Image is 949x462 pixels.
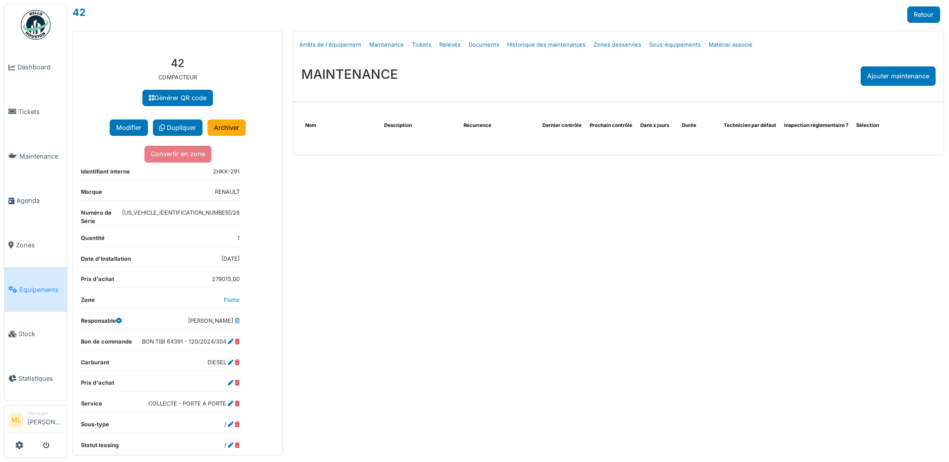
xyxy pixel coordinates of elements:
span: Statistiques [18,374,63,383]
a: Statistiques [4,356,67,401]
dt: Responsable [81,317,122,329]
dd: / [224,441,240,450]
a: Maintenance [365,33,408,57]
dt: Identifiant interne [81,168,130,180]
a: 42 [72,6,86,18]
span: Stock [18,329,63,339]
a: Relevés [435,33,465,57]
dt: Service [81,400,102,412]
span: Équipements [19,285,63,294]
a: Flotte [224,296,240,303]
img: Badge_color-CXgf-gQk.svg [21,10,51,40]
a: Archiver [207,119,246,136]
dt: Bon de commande [81,338,132,350]
a: Zones desservies [590,33,645,57]
dd: 2HKK-291 [213,168,240,176]
dd: RENAULT [215,188,240,196]
dd: [PERSON_NAME] [188,317,240,325]
span: Agenda [16,196,63,205]
dd: 279015,00 [212,275,240,284]
th: Nom [301,118,380,133]
h3: MAINTENANCE [301,66,398,82]
a: Stock [4,312,67,356]
dd: BON TIBI 64391 - 120/2024/304 [142,338,240,346]
dd: [DATE] [221,255,240,263]
dt: Numéro de Série [81,209,122,226]
a: Documents [465,33,503,57]
span: Dashboard [17,62,63,72]
a: Matériel associé [705,33,756,57]
a: Arrêts de l'équipement [295,33,365,57]
dt: Sous-type [81,420,109,433]
dt: Prix d'achat [81,379,114,391]
span: Zones [16,240,63,250]
span: Tickets [18,107,63,116]
th: Récurrence [460,118,539,133]
span: Maintenance [19,152,63,161]
a: Zones [4,223,67,268]
dt: Statut leasing [81,441,119,454]
th: Dernier contrôle [539,118,586,133]
dd: COLLECTE - PORTE A PORTE [148,400,240,408]
dt: Prix d'achat [81,275,114,288]
div: Ajouter maintenance [861,66,936,86]
th: Durée [678,118,720,133]
div: Manager [27,409,63,417]
a: ML Manager[PERSON_NAME] [8,409,63,433]
th: Inspection réglementaire ? [780,118,852,133]
dd: [US_VEHICLE_IDENTIFICATION_NUMBER]/28 [122,209,240,222]
th: Dans x jours [636,118,678,133]
button: Modifier [110,119,148,136]
dt: Quantité [81,234,105,246]
a: Générer QR code [142,90,213,106]
h3: 42 [81,57,274,69]
a: Retour [907,6,940,23]
dt: Zone [81,296,95,308]
a: Maintenance [4,134,67,178]
a: Équipements [4,267,67,312]
th: Description [380,118,459,133]
dd: / [224,420,240,429]
dt: Carburant [81,358,109,371]
dd: 1 [237,234,240,242]
dt: Marque [81,188,102,200]
p: COMPACTEUR [81,73,274,82]
li: ML [8,413,23,428]
th: Sélection [852,118,894,133]
a: Tickets [408,33,435,57]
dd: DIESEL [207,358,240,367]
a: Agenda [4,178,67,223]
li: [PERSON_NAME] [27,409,63,431]
a: Dashboard [4,45,67,90]
a: Tickets [4,90,67,134]
dt: Date d'Installation [81,255,131,267]
a: Sous-équipements [645,33,705,57]
a: Historique des maintenances [503,33,590,57]
th: Prochain contrôle [586,118,636,133]
th: Technicien par défaut [720,118,780,133]
a: Dupliquer [153,119,203,136]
